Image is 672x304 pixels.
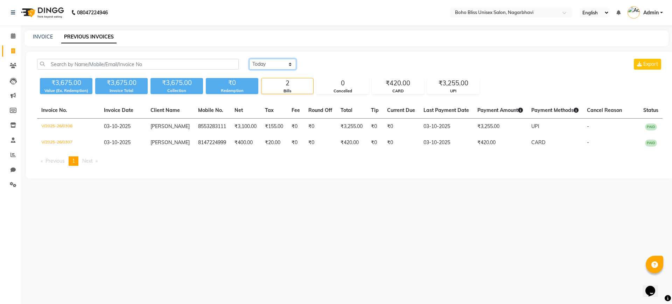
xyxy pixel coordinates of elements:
[45,158,65,164] span: Previous
[40,78,92,88] div: ₹3,675.00
[645,140,657,147] span: PAID
[234,107,243,113] span: Net
[261,78,313,88] div: 2
[40,88,92,94] div: Value (Ex. Redemption)
[82,158,93,164] span: Next
[587,123,589,129] span: -
[287,119,304,135] td: ₹0
[372,88,424,94] div: CARD
[587,107,622,113] span: Cancel Reason
[634,59,661,70] button: Export
[77,3,108,22] b: 08047224946
[645,123,657,130] span: PAID
[230,135,261,151] td: ₹400.00
[419,135,473,151] td: 03-10-2025
[261,88,313,94] div: Bills
[367,119,383,135] td: ₹0
[194,119,230,135] td: 8553283111
[150,123,190,129] span: [PERSON_NAME]
[150,107,180,113] span: Client Name
[150,78,203,88] div: ₹3,675.00
[372,78,424,88] div: ₹420.00
[423,107,469,113] span: Last Payment Date
[198,107,223,113] span: Mobile No.
[61,31,117,43] a: PREVIOUS INVOICES
[643,276,665,297] iframe: chat widget
[230,119,261,135] td: ₹3,100.00
[419,119,473,135] td: 03-10-2025
[383,119,419,135] td: ₹0
[206,78,258,88] div: ₹0
[104,123,131,129] span: 03-10-2025
[531,123,539,129] span: UPI
[33,34,53,40] a: INVOICE
[643,107,658,113] span: Status
[150,88,203,94] div: Collection
[477,107,523,113] span: Payment Amount
[473,119,527,135] td: ₹3,255.00
[336,119,367,135] td: ₹3,255.00
[531,107,579,113] span: Payment Methods
[531,139,545,146] span: CARD
[37,156,663,166] nav: Pagination
[587,139,589,146] span: -
[292,107,300,113] span: Fee
[37,59,239,70] input: Search by Name/Mobile/Email/Invoice No
[304,135,336,151] td: ₹0
[41,107,67,113] span: Invoice No.
[308,107,332,113] span: Round Off
[104,107,133,113] span: Invoice Date
[317,88,369,94] div: Cancelled
[18,3,66,22] img: logo
[367,135,383,151] td: ₹0
[95,88,148,94] div: Invoice Total
[72,158,75,164] span: 1
[37,135,100,151] td: V/2025-26/0307
[317,78,369,88] div: 0
[261,119,287,135] td: ₹155.00
[341,107,352,113] span: Total
[206,88,258,94] div: Redemption
[387,107,415,113] span: Current Due
[643,9,659,16] span: Admin
[265,107,274,113] span: Tax
[473,135,527,151] td: ₹420.00
[104,139,131,146] span: 03-10-2025
[95,78,148,88] div: ₹3,675.00
[643,61,658,67] span: Export
[371,107,379,113] span: Tip
[261,135,287,151] td: ₹20.00
[287,135,304,151] td: ₹0
[628,6,640,19] img: Admin
[427,88,479,94] div: UPI
[427,78,479,88] div: ₹3,255.00
[194,135,230,151] td: 8147224999
[37,119,100,135] td: V/2025-26/0308
[150,139,190,146] span: [PERSON_NAME]
[336,135,367,151] td: ₹420.00
[304,119,336,135] td: ₹0
[383,135,419,151] td: ₹0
